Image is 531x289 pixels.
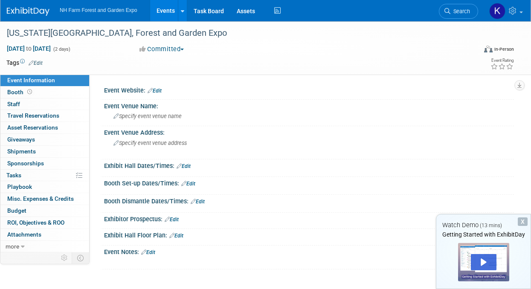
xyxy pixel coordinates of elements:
[104,100,514,110] div: Event Venue Name:
[436,230,531,239] div: Getting Started with ExhibitDay
[7,101,20,107] span: Staff
[148,88,162,94] a: Edit
[0,87,89,98] a: Booth
[7,89,34,95] span: Booth
[60,7,137,13] span: NH Farm Forest and Garden Expo
[0,134,89,145] a: Giveaways
[7,124,58,131] span: Asset Reservations
[0,98,89,110] a: Staff
[7,160,44,167] span: Sponsorships
[7,183,32,190] span: Playbook
[7,77,55,84] span: Event Information
[7,195,74,202] span: Misc. Expenses & Credits
[490,58,514,63] div: Event Rating
[489,3,505,19] img: Kelly Bryer
[450,8,470,14] span: Search
[104,177,514,188] div: Booth Set-up Dates/Times:
[0,181,89,193] a: Playbook
[169,233,183,239] a: Edit
[191,199,205,205] a: Edit
[26,89,34,95] span: Booth not reserved yet
[4,26,470,41] div: [US_STATE][GEOGRAPHIC_DATA], Forest and Garden Expo
[436,221,531,230] div: Watch Demo
[104,229,514,240] div: Exhibit Hall Floor Plan:
[104,84,514,95] div: Event Website:
[104,159,514,171] div: Exhibit Hall Dates/Times:
[52,46,70,52] span: (2 days)
[0,75,89,86] a: Event Information
[104,213,514,224] div: Exhibitor Prospectus:
[0,241,89,252] a: more
[165,217,179,223] a: Edit
[113,140,187,146] span: Specify event venue address
[0,217,89,228] a: ROI, Objectives & ROO
[0,170,89,181] a: Tasks
[72,252,90,263] td: Toggle Event Tabs
[494,46,514,52] div: In-Person
[480,223,502,228] span: (13 mins)
[484,46,493,52] img: Format-Inperson.png
[104,246,514,257] div: Event Notes:
[7,207,26,214] span: Budget
[0,205,89,217] a: Budget
[471,254,496,270] div: Play
[0,158,89,169] a: Sponsorships
[0,229,89,240] a: Attachments
[518,217,528,226] div: Dismiss
[141,249,155,255] a: Edit
[181,181,195,187] a: Edit
[7,219,64,226] span: ROI, Objectives & ROO
[439,4,478,19] a: Search
[104,126,514,137] div: Event Venue Address:
[136,45,187,54] button: Committed
[177,163,191,169] a: Edit
[440,44,514,57] div: Event Format
[7,148,36,155] span: Shipments
[104,195,514,206] div: Booth Dismantle Dates/Times:
[0,122,89,133] a: Asset Reservations
[29,60,43,66] a: Edit
[25,45,33,52] span: to
[7,231,41,238] span: Attachments
[6,243,19,250] span: more
[6,172,21,179] span: Tasks
[0,146,89,157] a: Shipments
[6,58,43,67] td: Tags
[7,112,59,119] span: Travel Reservations
[6,45,51,52] span: [DATE] [DATE]
[7,136,35,143] span: Giveaways
[0,193,89,205] a: Misc. Expenses & Credits
[113,113,182,119] span: Specify event venue name
[57,252,72,263] td: Personalize Event Tab Strip
[7,7,49,16] img: ExhibitDay
[0,110,89,121] a: Travel Reservations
